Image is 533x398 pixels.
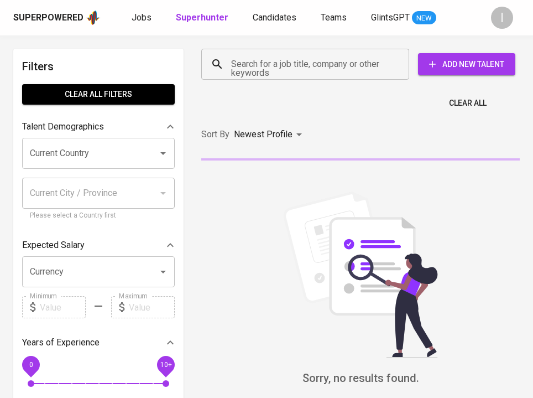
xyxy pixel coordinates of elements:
a: Superpoweredapp logo [13,9,101,26]
div: Years of Experience [22,332,175,354]
button: Clear All filters [22,84,175,105]
span: Add New Talent [427,58,506,71]
p: Please select a Country first [30,210,167,221]
div: Expected Salary [22,234,175,256]
p: Talent Demographics [22,120,104,133]
p: Sort By [201,128,229,141]
div: Talent Demographics [22,116,175,138]
img: file_searching.svg [278,192,443,358]
p: Newest Profile [234,128,292,141]
div: I [491,7,513,29]
a: Superhunter [176,11,231,25]
span: Teams [321,12,347,23]
div: Newest Profile [234,125,306,145]
a: Teams [321,11,349,25]
button: Open [155,146,171,161]
button: Clear All [445,93,491,113]
span: GlintsGPT [371,12,410,23]
a: GlintsGPT NEW [371,11,436,25]
button: Open [155,264,171,280]
input: Value [129,296,175,318]
img: app logo [86,9,101,26]
a: Jobs [132,11,154,25]
div: Superpowered [13,12,83,24]
span: Jobs [132,12,151,23]
h6: Sorry, no results found. [201,369,520,387]
a: Candidates [253,11,299,25]
span: 10+ [160,361,171,369]
input: Value [40,296,86,318]
p: Years of Experience [22,336,100,349]
span: Clear All [449,96,487,110]
p: Expected Salary [22,239,85,252]
button: Add New Talent [418,53,515,75]
h6: Filters [22,58,175,75]
span: Candidates [253,12,296,23]
span: 0 [29,361,33,369]
span: NEW [412,13,436,24]
span: Clear All filters [31,87,166,101]
b: Superhunter [176,12,228,23]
